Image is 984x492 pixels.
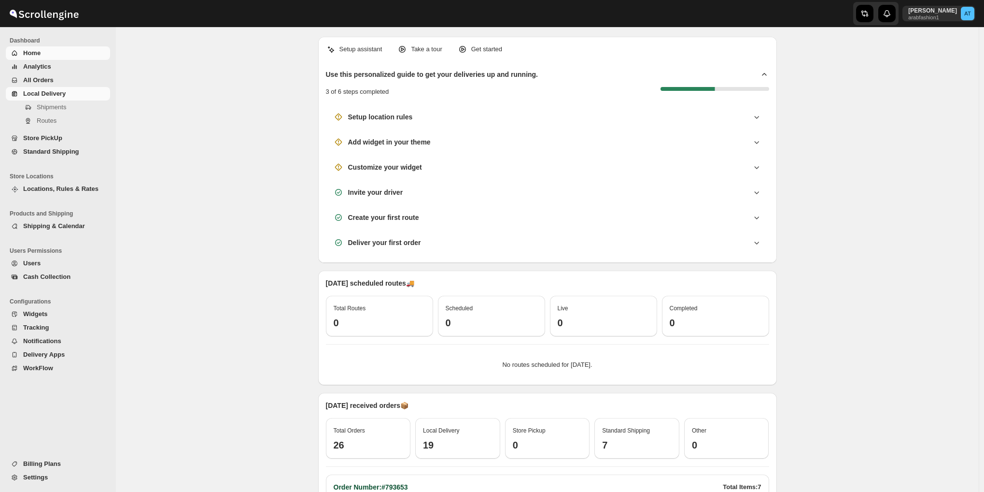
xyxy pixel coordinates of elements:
[37,117,56,124] span: Routes
[334,317,425,329] h3: 0
[334,439,403,451] h3: 26
[23,310,47,318] span: Widgets
[6,362,110,375] button: WorkFlow
[723,482,761,492] p: Total Items: 7
[23,222,85,230] span: Shipping & Calendar
[602,427,650,434] span: Standard Shipping
[964,11,971,16] text: AT
[411,44,442,54] p: Take a tour
[23,76,54,84] span: All Orders
[961,7,974,20] span: Aziz Taher
[10,37,111,44] span: Dashboard
[348,238,421,247] h3: Deliver your first order
[348,137,431,147] h3: Add widget in your theme
[423,439,492,451] h3: 19
[23,49,41,57] span: Home
[348,112,413,122] h3: Setup location rules
[692,427,706,434] span: Other
[6,321,110,334] button: Tracking
[558,317,649,329] h3: 0
[23,134,62,142] span: Store PickUp
[334,360,761,370] p: No routes scheduled for [DATE].
[6,182,110,196] button: Locations, Rules & Rates
[558,305,568,312] span: Live
[471,44,502,54] p: Get started
[6,114,110,128] button: Routes
[6,307,110,321] button: Widgets
[10,298,111,305] span: Configurations
[23,474,48,481] span: Settings
[6,219,110,233] button: Shipping & Calendar
[908,7,957,14] p: [PERSON_NAME]
[10,210,111,217] span: Products and Shipping
[334,482,408,492] h2: Order Number: #793653
[23,260,41,267] span: Users
[6,46,110,60] button: Home
[6,73,110,87] button: All Orders
[339,44,382,54] p: Setup assistant
[6,101,110,114] button: Shipments
[423,427,459,434] span: Local Delivery
[513,427,546,434] span: Store Pickup
[10,247,111,255] span: Users Permissions
[23,273,70,280] span: Cash Collection
[23,460,61,467] span: Billing Plans
[334,427,365,434] span: Total Orders
[23,351,65,358] span: Delivery Apps
[908,14,957,20] p: arabfashion1
[902,6,975,21] button: User menu
[23,63,51,70] span: Analytics
[23,90,66,97] span: Local Delivery
[326,87,389,97] p: 3 of 6 steps completed
[37,103,66,111] span: Shipments
[334,305,366,312] span: Total Routes
[670,305,698,312] span: Completed
[602,439,672,451] h3: 7
[670,317,761,329] h3: 0
[6,471,110,484] button: Settings
[348,188,403,197] h3: Invite your driver
[23,185,98,192] span: Locations, Rules & Rates
[23,364,53,372] span: WorkFlow
[6,457,110,471] button: Billing Plans
[6,348,110,362] button: Delivery Apps
[326,401,769,410] p: [DATE] received orders 📦
[6,334,110,348] button: Notifications
[23,148,79,155] span: Standard Shipping
[6,257,110,270] button: Users
[326,278,769,288] p: [DATE] scheduled routes 🚚
[348,162,422,172] h3: Customize your widget
[23,337,61,345] span: Notifications
[8,1,80,26] img: ScrollEngine
[326,70,538,79] h2: Use this personalized guide to get your deliveries up and running.
[10,173,111,180] span: Store Locations
[6,60,110,73] button: Analytics
[513,439,582,451] h3: 0
[692,439,761,451] h3: 0
[23,324,49,331] span: Tracking
[348,213,419,222] h3: Create your first route
[446,317,537,329] h3: 0
[446,305,473,312] span: Scheduled
[6,270,110,284] button: Cash Collection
